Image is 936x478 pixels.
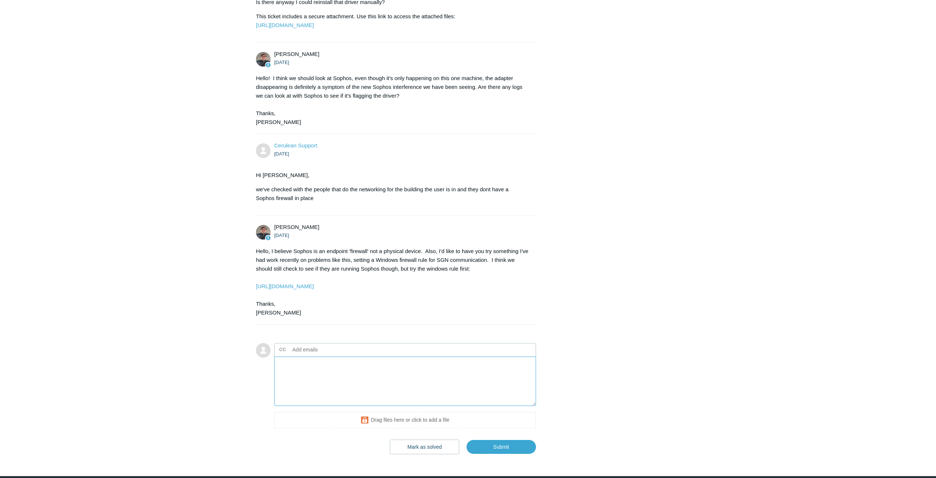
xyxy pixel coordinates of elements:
[256,171,529,180] p: Hi [PERSON_NAME],
[274,51,319,57] span: Matt Robinson
[256,283,314,289] a: [URL][DOMAIN_NAME]
[274,233,289,238] time: 09/30/2025, 13:21
[467,440,536,454] input: Submit
[274,60,289,65] time: 09/29/2025, 13:23
[274,224,319,230] span: Matt Robinson
[390,440,459,454] button: Mark as solved
[290,344,368,355] input: Add emails
[256,22,314,28] a: [URL][DOMAIN_NAME]
[256,247,529,317] div: Hello, I believe Sophos is an endpoint 'firewall' not a physical device. Also, I'd like to have y...
[256,12,529,30] p: This ticket includes a secure attachment. Use this link to access the attached files:
[256,185,529,203] p: we've checked with the people that do the networking for the building the user is in and they don...
[274,357,536,406] textarea: Add your reply
[274,151,289,157] time: 09/30/2025, 11:47
[274,142,317,148] a: Cerulean Support
[256,74,529,127] div: Hello! I think we should look at Sophos, even though it's only happening on this one machine, the...
[279,344,286,355] label: CC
